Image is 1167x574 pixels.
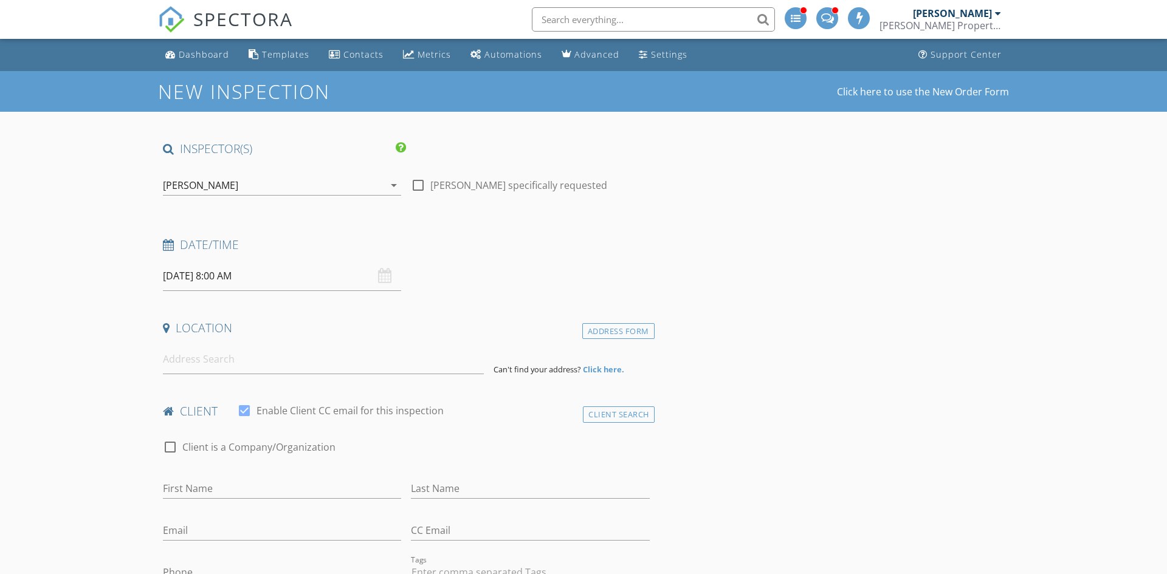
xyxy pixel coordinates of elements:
[163,237,650,253] h4: Date/Time
[914,44,1007,66] a: Support Center
[574,49,619,60] div: Advanced
[430,179,607,191] label: [PERSON_NAME] specifically requested
[837,87,1009,97] a: Click here to use the New Order Form
[343,49,384,60] div: Contacts
[557,44,624,66] a: Advanced
[583,406,655,423] div: Client Search
[583,364,624,375] strong: Click here.
[262,49,309,60] div: Templates
[158,6,185,33] img: The Best Home Inspection Software - Spectora
[931,49,1002,60] div: Support Center
[494,364,581,375] span: Can't find your address?
[158,16,293,42] a: SPECTORA
[158,81,427,102] h1: New Inspection
[160,44,234,66] a: Dashboard
[244,44,314,66] a: Templates
[466,44,547,66] a: Automations (Advanced)
[193,6,293,32] span: SPECTORA
[163,180,238,191] div: [PERSON_NAME]
[418,49,451,60] div: Metrics
[163,141,406,157] h4: INSPECTOR(S)
[256,405,444,417] label: Enable Client CC email for this inspection
[163,403,650,419] h4: client
[182,441,336,453] label: Client is a Company/Organization
[163,344,484,374] input: Address Search
[398,44,456,66] a: Metrics
[651,49,687,60] div: Settings
[582,323,655,340] div: Address Form
[163,261,401,291] input: Select date
[324,44,388,66] a: Contacts
[163,320,650,336] h4: Location
[913,7,992,19] div: [PERSON_NAME]
[880,19,1001,32] div: Webb Property Inspection
[532,7,775,32] input: Search everything...
[634,44,692,66] a: Settings
[387,178,401,193] i: arrow_drop_down
[484,49,542,60] div: Automations
[179,49,229,60] div: Dashboard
